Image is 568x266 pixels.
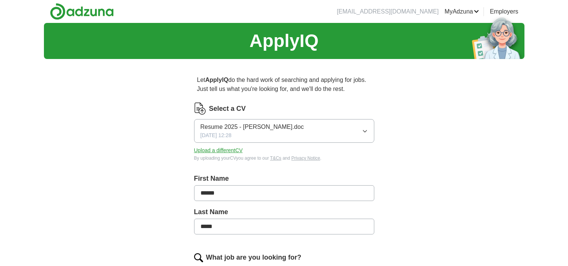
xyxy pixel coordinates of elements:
a: T&Cs [270,156,281,161]
a: MyAdzuna [444,7,479,16]
span: [DATE] 12:28 [200,131,232,139]
p: Let do the hard work of searching and applying for jobs. Just tell us what you're looking for, an... [194,73,374,97]
li: [EMAIL_ADDRESS][DOMAIN_NAME] [337,7,438,16]
label: Last Name [194,207,374,217]
h1: ApplyIQ [249,27,318,54]
label: First Name [194,174,374,184]
label: What job are you looking for? [206,252,301,263]
button: Upload a differentCV [194,147,243,154]
a: Privacy Notice [291,156,320,161]
strong: ApplyIQ [205,77,228,83]
img: search.png [194,253,203,262]
img: CV Icon [194,103,206,115]
div: By uploading your CV you agree to our and . [194,155,374,162]
label: Select a CV [209,104,246,114]
a: Employers [490,7,518,16]
img: Adzuna logo [50,3,114,20]
button: Resume 2025 - [PERSON_NAME].doc[DATE] 12:28 [194,119,374,143]
span: Resume 2025 - [PERSON_NAME].doc [200,122,304,131]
